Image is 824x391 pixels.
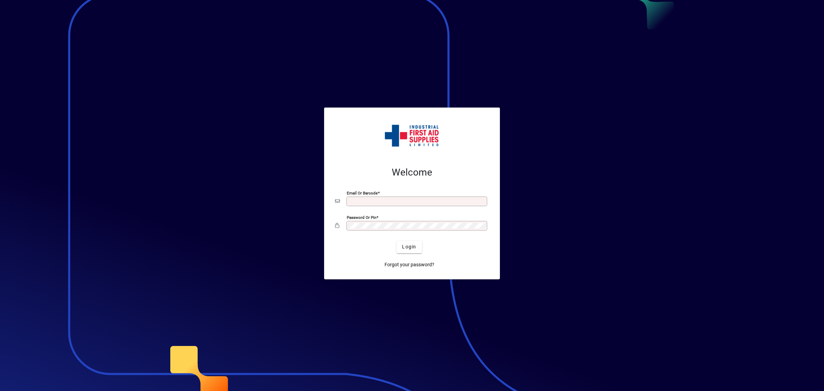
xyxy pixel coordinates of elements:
mat-label: Email or Barcode [347,190,378,195]
h2: Welcome [335,167,489,178]
span: Login [402,243,416,250]
mat-label: Password or Pin [347,215,376,220]
button: Login [397,241,422,253]
span: Forgot your password? [385,261,434,268]
a: Forgot your password? [382,259,437,271]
